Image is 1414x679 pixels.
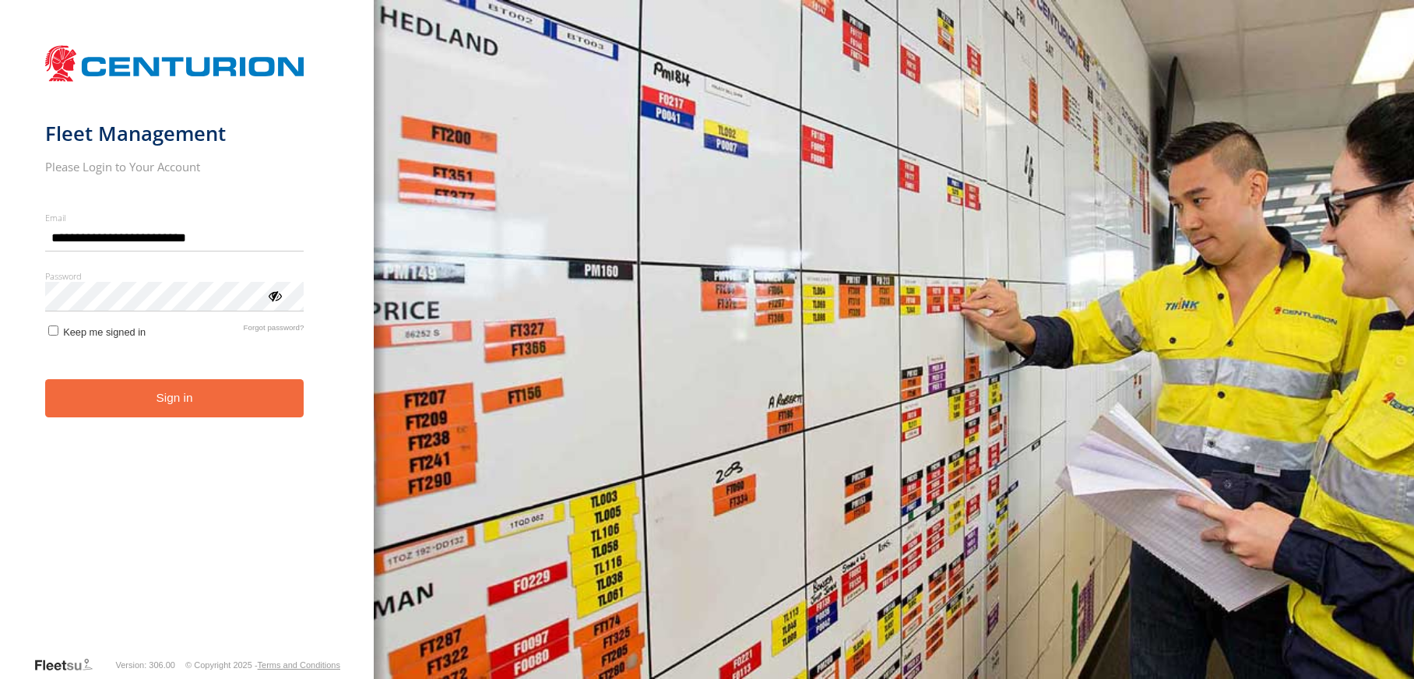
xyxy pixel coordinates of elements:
a: Visit our Website [33,657,105,673]
div: ViewPassword [266,287,282,303]
form: main [45,37,329,656]
div: © Copyright 2025 - [185,660,340,670]
h1: Fleet Management [45,121,304,146]
div: Version: 306.00 [116,660,175,670]
a: Terms and Conditions [258,660,340,670]
input: Keep me signed in [48,325,58,336]
label: Email [45,212,304,223]
label: Password [45,270,304,282]
h2: Please Login to Your Account [45,159,304,174]
button: Sign in [45,379,304,417]
a: Forgot password? [244,323,304,338]
span: Keep me signed in [63,326,146,338]
img: Centurion Transport [45,44,304,83]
